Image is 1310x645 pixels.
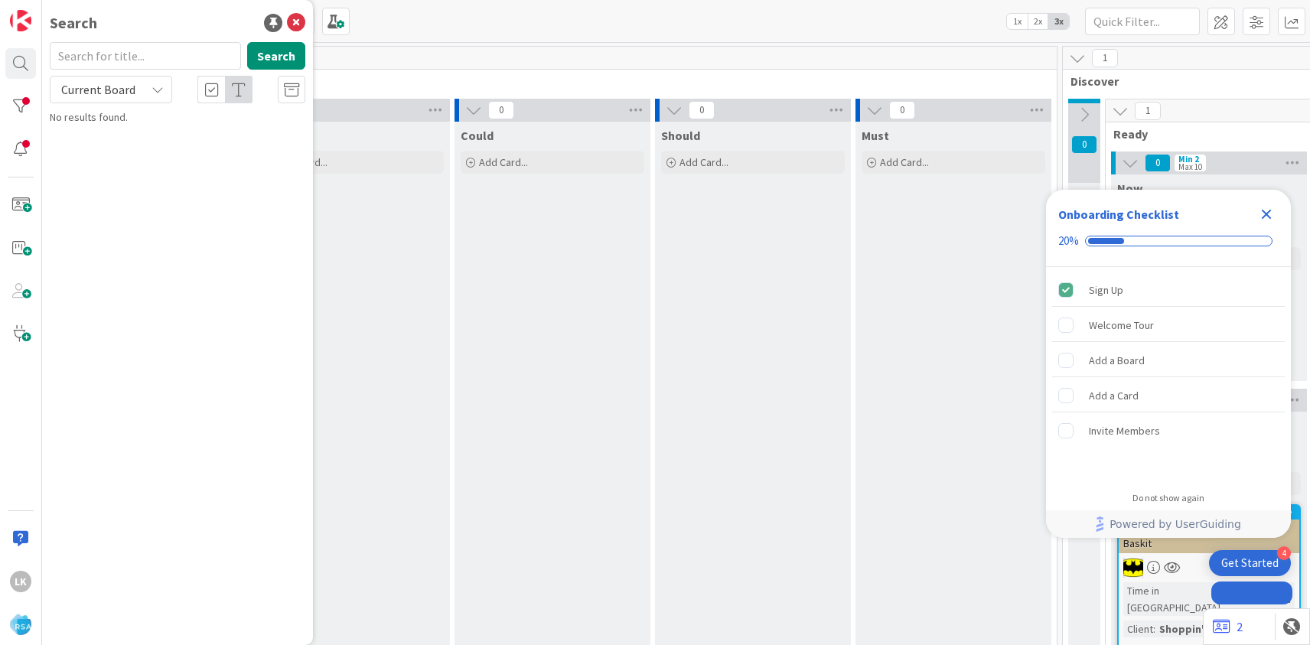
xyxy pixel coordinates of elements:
[10,10,31,31] img: Visit kanbanzone.com
[1052,379,1285,412] div: Add a Card is incomplete.
[1089,422,1160,440] div: Invite Members
[1007,14,1028,29] span: 1x
[1052,344,1285,377] div: Add a Board is incomplete.
[889,101,915,119] span: 0
[1089,281,1123,299] div: Sign Up
[1089,386,1139,405] div: Add a Card
[1221,555,1279,571] div: Get Started
[880,155,929,169] span: Add Card...
[1058,234,1079,248] div: 20%
[1119,558,1299,578] div: AC
[1046,190,1291,538] div: Checklist Container
[1092,49,1118,67] span: 1
[1155,621,1243,637] div: Shoppin' Baskit
[1071,135,1097,154] span: 0
[1123,558,1143,578] img: AC
[1028,14,1048,29] span: 2x
[1070,73,1299,89] span: Discover
[1254,202,1279,226] div: Close Checklist
[1046,510,1291,538] div: Footer
[1046,267,1291,482] div: Checklist items
[50,11,97,34] div: Search
[1052,308,1285,342] div: Welcome Tour is incomplete.
[247,42,305,70] button: Search
[56,73,1038,89] span: Product Backlog
[1085,8,1200,35] input: Quick Filter...
[1178,155,1199,163] div: Min 2
[1209,550,1291,576] div: Open Get Started checklist, remaining modules: 4
[1135,102,1161,120] span: 1
[1123,621,1153,637] div: Client
[1113,126,1293,142] span: Ready
[1052,414,1285,448] div: Invite Members is incomplete.
[689,101,715,119] span: 0
[1123,582,1220,616] div: Time in [GEOGRAPHIC_DATA]
[61,82,135,97] span: Current Board
[1089,316,1154,334] div: Welcome Tour
[1110,515,1241,533] span: Powered by UserGuiding
[1132,492,1204,504] div: Do not show again
[50,42,241,70] input: Search for title...
[1058,234,1279,248] div: Checklist progress: 20%
[1052,273,1285,307] div: Sign Up is complete.
[1054,510,1283,538] a: Powered by UserGuiding
[1117,181,1142,196] span: Now
[1277,546,1291,560] div: 4
[862,128,889,143] span: Must
[488,101,514,119] span: 0
[10,614,31,635] img: avatar
[679,155,728,169] span: Add Card...
[1048,14,1069,29] span: 3x
[1089,351,1145,370] div: Add a Board
[479,155,528,169] span: Add Card...
[10,571,31,592] div: Lk
[1145,154,1171,172] span: 0
[50,109,305,125] div: No results found.
[1178,163,1202,171] div: Max 10
[1153,621,1155,637] span: :
[461,128,494,143] span: Could
[661,128,700,143] span: Should
[1058,205,1179,223] div: Onboarding Checklist
[1213,617,1243,636] a: 2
